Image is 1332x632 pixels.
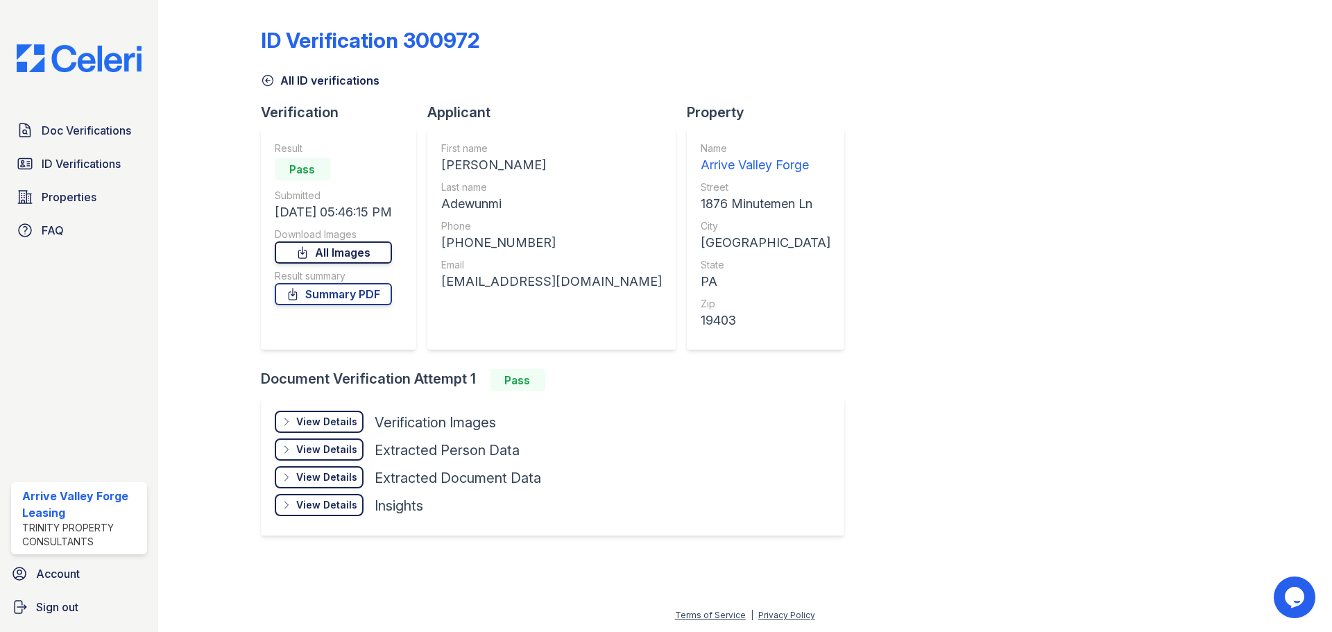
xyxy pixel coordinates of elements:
div: First name [441,142,662,155]
div: [PHONE_NUMBER] [441,233,662,253]
a: ID Verifications [11,150,147,178]
a: Privacy Policy [758,610,815,620]
div: [GEOGRAPHIC_DATA] [701,233,830,253]
a: Terms of Service [675,610,746,620]
span: Doc Verifications [42,122,131,139]
div: Name [701,142,830,155]
a: Properties [11,183,147,211]
div: 1876 Minutemen Ln [701,194,830,214]
a: Sign out [6,593,153,621]
a: All ID verifications [261,72,379,89]
span: Sign out [36,599,78,615]
a: Account [6,560,153,588]
div: Property [687,103,855,122]
div: [EMAIL_ADDRESS][DOMAIN_NAME] [441,272,662,291]
div: ID Verification 300972 [261,28,480,53]
div: View Details [296,498,357,512]
div: Verification [261,103,427,122]
div: | [751,610,753,620]
div: 19403 [701,311,830,330]
div: Pass [490,369,545,391]
div: Extracted Person Data [375,441,520,460]
div: Adewunmi [441,194,662,214]
div: State [701,258,830,272]
div: Extracted Document Data [375,468,541,488]
div: Document Verification Attempt 1 [261,369,855,391]
div: Last name [441,180,662,194]
iframe: chat widget [1274,577,1318,618]
div: Result summary [275,269,392,283]
a: Doc Verifications [11,117,147,144]
div: [DATE] 05:46:15 PM [275,203,392,222]
div: PA [701,272,830,291]
a: All Images [275,241,392,264]
div: View Details [296,415,357,429]
div: Email [441,258,662,272]
div: Arrive Valley Forge [701,155,830,175]
div: Submitted [275,189,392,203]
a: Name Arrive Valley Forge [701,142,830,175]
div: Result [275,142,392,155]
img: CE_Logo_Blue-a8612792a0a2168367f1c8372b55b34899dd931a85d93a1a3d3e32e68fde9ad4.png [6,44,153,72]
a: Summary PDF [275,283,392,305]
div: Verification Images [375,413,496,432]
div: Trinity Property Consultants [22,521,142,549]
div: View Details [296,443,357,456]
span: Account [36,565,80,582]
div: Pass [275,158,330,180]
div: Download Images [275,228,392,241]
div: View Details [296,470,357,484]
div: [PERSON_NAME] [441,155,662,175]
div: Arrive Valley Forge Leasing [22,488,142,521]
div: Insights [375,496,423,515]
a: FAQ [11,216,147,244]
div: Applicant [427,103,687,122]
div: Zip [701,297,830,311]
div: Street [701,180,830,194]
div: City [701,219,830,233]
span: FAQ [42,222,64,239]
div: Phone [441,219,662,233]
span: Properties [42,189,96,205]
span: ID Verifications [42,155,121,172]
